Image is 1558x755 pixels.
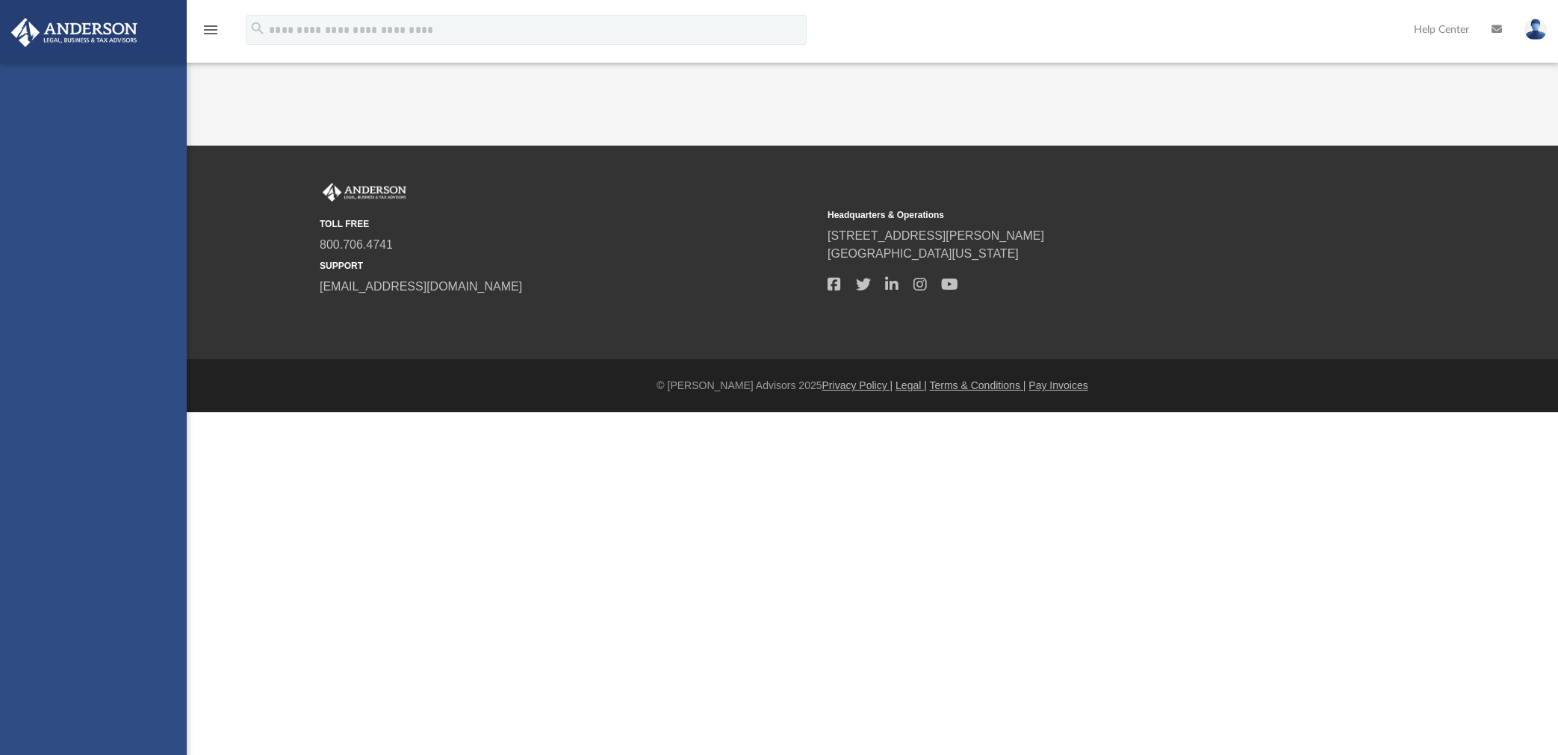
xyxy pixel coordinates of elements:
small: TOLL FREE [320,217,817,231]
a: [GEOGRAPHIC_DATA][US_STATE] [828,247,1019,260]
a: Pay Invoices [1028,379,1087,391]
img: Anderson Advisors Platinum Portal [320,183,409,202]
a: Privacy Policy | [822,379,893,391]
div: © [PERSON_NAME] Advisors 2025 [187,378,1558,394]
small: Headquarters & Operations [828,208,1325,222]
small: SUPPORT [320,259,817,273]
a: 800.706.4741 [320,238,393,251]
img: User Pic [1524,19,1547,40]
i: search [249,20,266,37]
img: Anderson Advisors Platinum Portal [7,18,142,47]
a: [EMAIL_ADDRESS][DOMAIN_NAME] [320,280,522,293]
a: menu [202,28,220,39]
a: Legal | [896,379,927,391]
i: menu [202,21,220,39]
a: [STREET_ADDRESS][PERSON_NAME] [828,229,1044,242]
a: Terms & Conditions | [930,379,1026,391]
